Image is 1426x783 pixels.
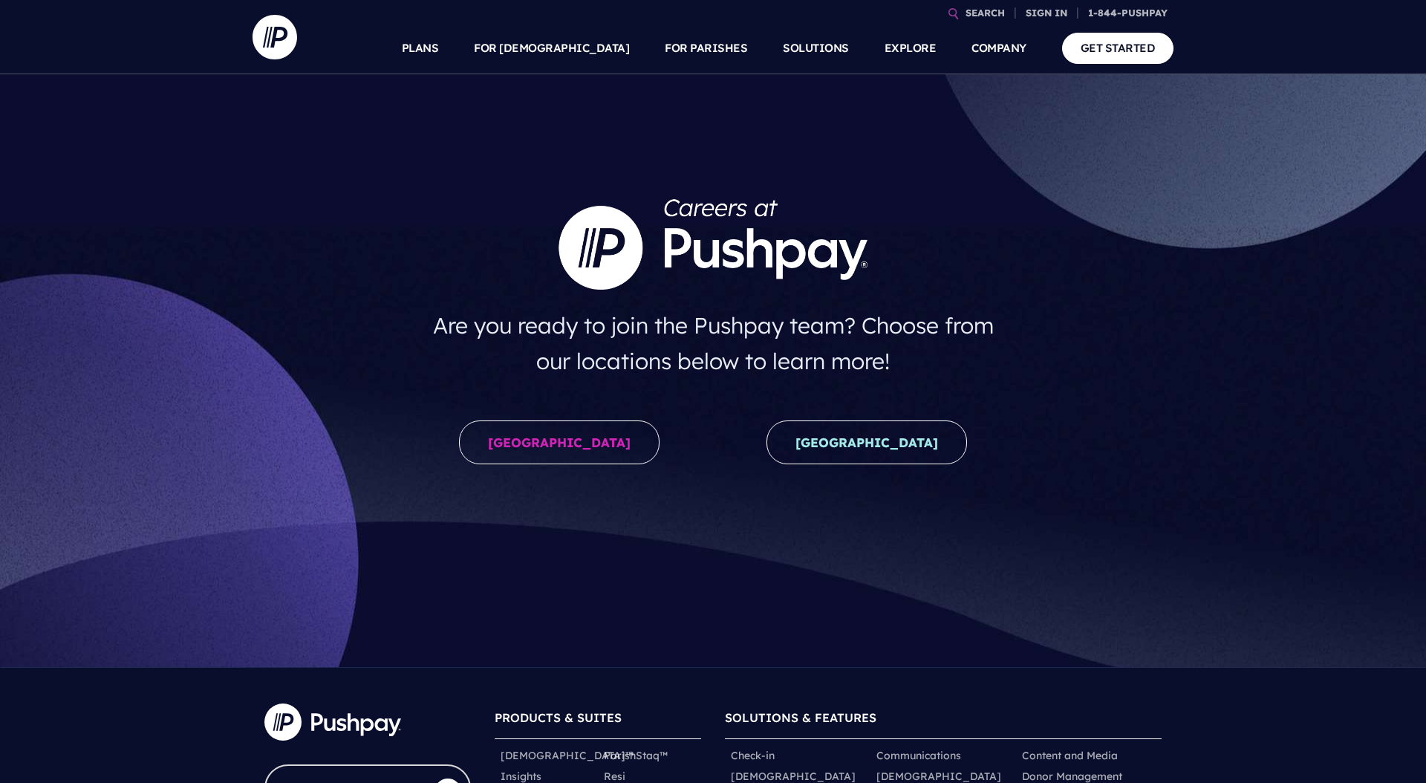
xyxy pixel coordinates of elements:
[1062,33,1174,63] a: GET STARTED
[604,748,668,763] a: ParishStaq™
[501,748,634,763] a: [DEMOGRAPHIC_DATA]™
[495,704,701,738] h6: PRODUCTS & SUITES
[665,22,747,74] a: FOR PARISHES
[876,748,961,763] a: Communications
[783,22,849,74] a: SOLUTIONS
[418,302,1009,385] h4: Are you ready to join the Pushpay team? Choose from our locations below to learn more!
[971,22,1026,74] a: COMPANY
[1022,748,1118,763] a: Content and Media
[766,420,967,464] a: [GEOGRAPHIC_DATA]
[725,704,1162,738] h6: SOLUTIONS & FEATURES
[459,420,660,464] a: [GEOGRAPHIC_DATA]
[731,748,775,763] a: Check-in
[885,22,937,74] a: EXPLORE
[402,22,439,74] a: PLANS
[474,22,629,74] a: FOR [DEMOGRAPHIC_DATA]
